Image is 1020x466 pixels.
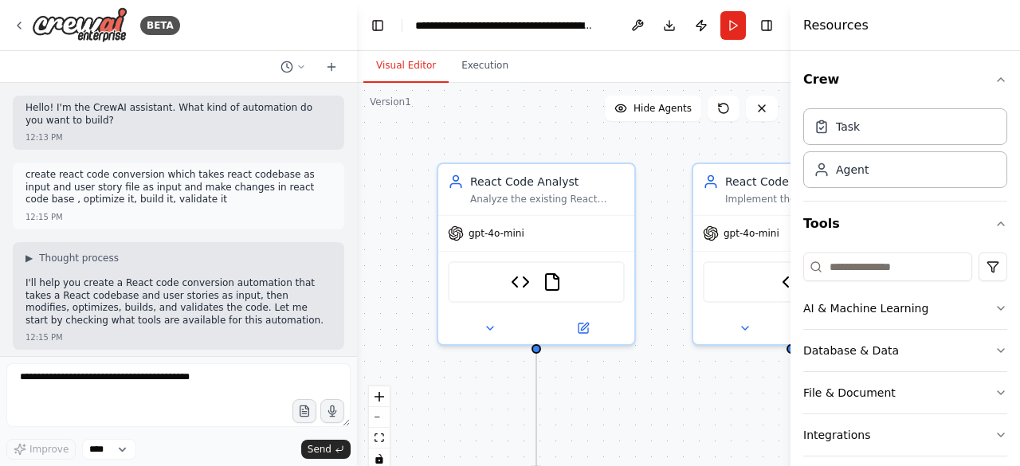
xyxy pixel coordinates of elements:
button: Visual Editor [363,49,449,83]
button: Click to speak your automation idea [320,399,344,423]
div: Implement the user story requirements by modifying existing React components or creating new ones... [725,193,880,206]
button: ▶Thought process [25,252,119,264]
div: File & Document [803,385,896,401]
button: Improve [6,439,76,460]
div: 12:15 PM [25,331,63,343]
span: gpt-4o-mini [724,227,779,240]
button: Open in side panel [538,319,628,338]
p: create react code conversion which takes react codebase as input and user story file as input and... [25,169,331,206]
button: zoom out [369,407,390,428]
div: Database & Data [803,343,899,358]
button: zoom in [369,386,390,407]
div: Agent [836,162,869,178]
button: Upload files [292,399,316,423]
button: Hide left sidebar [367,14,389,37]
div: React Code Developer [725,174,880,190]
button: Database & Data [803,330,1007,371]
div: React Code AnalystAnalyze the existing React codebase structure and user story requirements to un... [437,163,636,346]
button: AI & Machine Learning [803,288,1007,329]
button: Crew [803,57,1007,102]
div: React Code DeveloperImplement the user story requirements by modifying existing React components ... [692,163,891,346]
div: 12:13 PM [25,131,63,143]
span: gpt-4o-mini [469,227,524,240]
nav: breadcrumb [415,18,594,33]
div: 12:15 PM [25,211,63,223]
img: Logo [32,7,127,43]
button: Send [301,440,351,459]
div: Analyze the existing React codebase structure and user story requirements to understand what chan... [470,193,625,206]
img: React Code Generator [782,272,801,292]
div: Integrations [803,427,870,443]
button: Hide Agents [605,96,701,121]
button: Start a new chat [319,57,344,76]
div: BETA [140,16,180,35]
span: Hide Agents [634,102,692,115]
button: Hide right sidebar [755,14,778,37]
span: Improve [29,443,69,456]
div: Version 1 [370,96,411,108]
button: fit view [369,428,390,448]
div: AI & Machine Learning [803,300,928,316]
div: React Code Analyst [470,174,625,190]
span: Send [308,443,331,456]
button: File & Document [803,372,1007,413]
p: Hello! I'm the CrewAI assistant. What kind of automation do you want to build? [25,102,331,127]
button: Tools [803,202,1007,246]
img: React Code Analyzer [511,272,530,292]
div: Crew [803,102,1007,201]
button: Execution [449,49,521,83]
button: Switch to previous chat [274,57,312,76]
div: Task [836,119,860,135]
img: FileReadTool [543,272,562,292]
span: Thought process [39,252,119,264]
p: I'll help you create a React code conversion automation that takes a React codebase and user stor... [25,277,331,327]
button: Integrations [803,414,1007,456]
h4: Resources [803,16,869,35]
span: ▶ [25,252,33,264]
